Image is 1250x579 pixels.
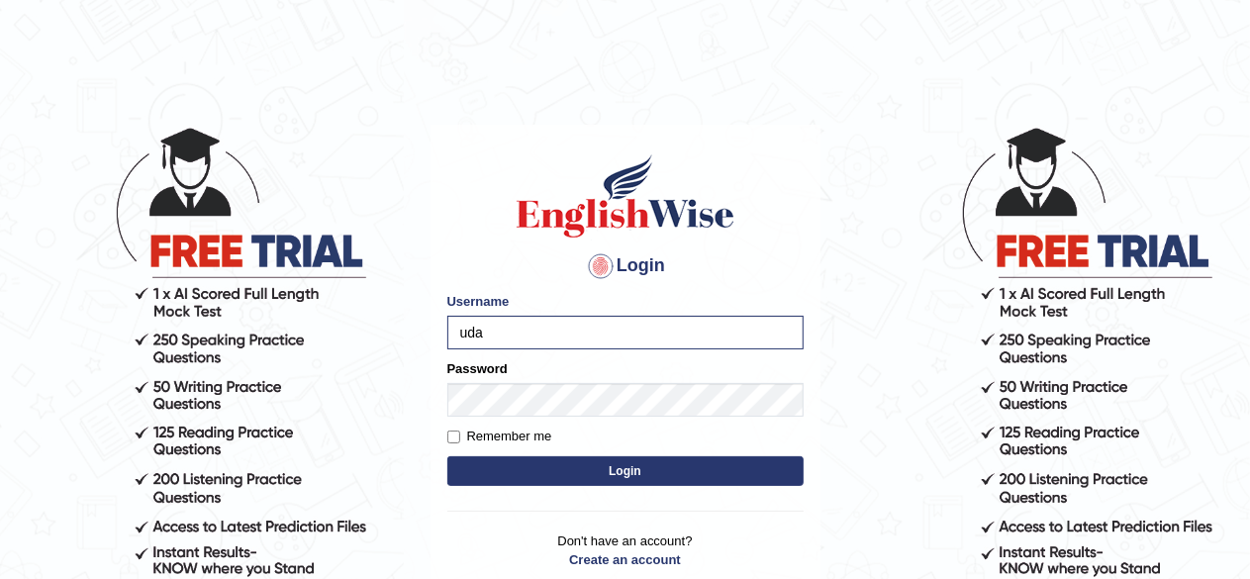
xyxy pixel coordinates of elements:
[447,250,804,282] h4: Login
[447,431,460,443] input: Remember me
[447,427,552,446] label: Remember me
[447,359,508,378] label: Password
[513,151,738,241] img: Logo of English Wise sign in for intelligent practice with AI
[447,292,510,311] label: Username
[447,456,804,486] button: Login
[447,550,804,569] a: Create an account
